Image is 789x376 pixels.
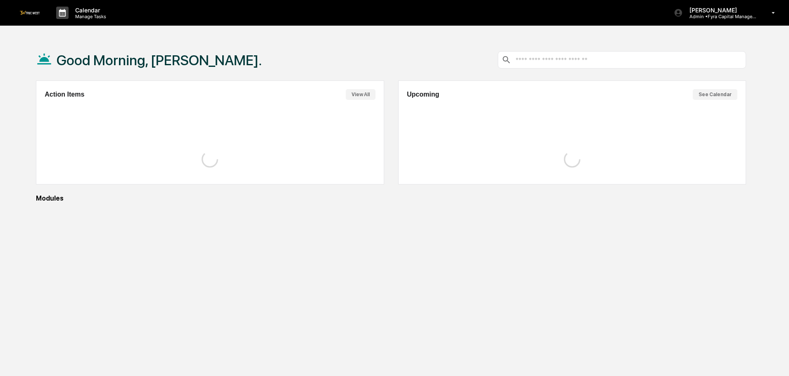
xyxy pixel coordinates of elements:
h2: Action Items [45,91,84,98]
div: Modules [36,194,746,202]
h2: Upcoming [407,91,439,98]
p: [PERSON_NAME] [683,7,760,14]
button: See Calendar [693,89,737,100]
p: Manage Tasks [69,14,110,19]
button: View All [346,89,375,100]
p: Calendar [69,7,110,14]
h1: Good Morning, [PERSON_NAME]. [57,52,262,69]
img: logo [20,11,40,14]
p: Admin • Fyra Capital Management [683,14,760,19]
